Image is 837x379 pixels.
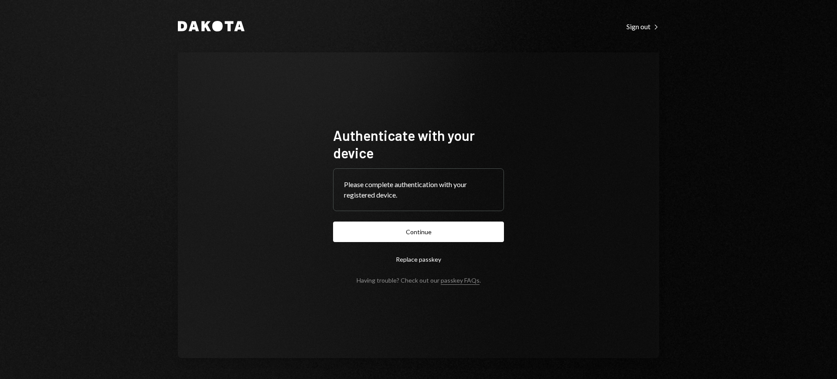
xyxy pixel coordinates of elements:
[357,277,481,284] div: Having trouble? Check out our .
[333,222,504,242] button: Continue
[626,22,659,31] div: Sign out
[344,179,493,200] div: Please complete authentication with your registered device.
[333,249,504,270] button: Replace passkey
[333,126,504,161] h1: Authenticate with your device
[626,21,659,31] a: Sign out
[441,277,480,285] a: passkey FAQs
